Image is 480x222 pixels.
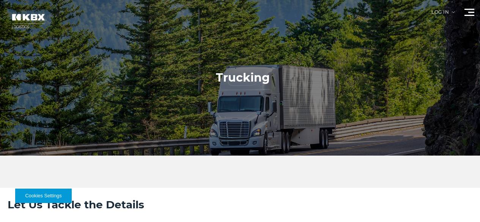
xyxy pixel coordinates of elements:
img: kbx logo [6,8,51,35]
h2: Let Us Tackle the Details [8,197,472,212]
button: Cookies Settings [15,189,72,203]
img: arrow [452,11,455,13]
div: Log in [431,10,455,20]
h1: Trucking [216,70,270,85]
